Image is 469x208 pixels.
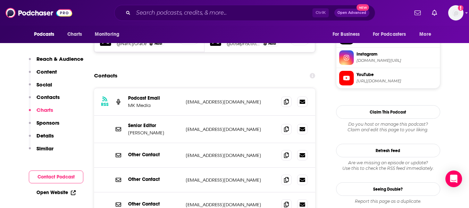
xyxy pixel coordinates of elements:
[36,107,53,113] p: Charts
[29,28,64,41] button: open menu
[29,68,57,81] button: Content
[186,202,276,208] p: [EMAIL_ADDRESS][DOMAIN_NAME]
[128,152,180,158] p: Other Contact
[114,5,375,21] div: Search podcasts, credits, & more...
[67,30,82,39] span: Charts
[448,5,463,20] span: Logged in as ABolliger
[29,81,52,94] button: Social
[128,123,180,128] p: Senior Editor
[357,58,437,63] span: instagram.com/thenancygrace
[337,11,366,15] span: Open Advanced
[373,30,406,39] span: For Podcasters
[63,28,86,41] a: Charts
[128,130,180,136] p: [PERSON_NAME]
[34,30,55,39] span: Podcasts
[36,94,60,100] p: Contacts
[29,107,53,119] button: Charts
[357,78,437,84] span: https://www.youtube.com/@nancygrace
[29,132,54,145] button: Details
[368,28,416,41] button: open menu
[336,199,440,204] div: Report this page as a duplicate.
[334,9,369,17] button: Open AdvancedNew
[29,56,83,68] button: Reach & Audience
[154,41,162,46] span: Host
[445,170,462,187] div: Open Intercom Messenger
[128,201,180,207] p: Other Contact
[412,7,424,19] a: Show notifications dropdown
[90,28,128,41] button: open menu
[448,5,463,20] button: Show profile menu
[149,42,153,45] img: Nancy Ann Grace
[336,160,440,171] div: Are we missing an episode or update? Use this to check the RSS feed immediately.
[29,145,53,158] button: Similar
[36,119,59,126] p: Sponsors
[336,182,440,196] a: Seeing Double?
[128,176,180,182] p: Other Contact
[186,99,276,105] p: [EMAIL_ADDRESS][DOMAIN_NAME]
[339,50,437,65] a: Instagram[DOMAIN_NAME][URL]
[186,126,276,132] p: [EMAIL_ADDRESS][DOMAIN_NAME]
[429,7,440,19] a: Show notifications dropdown
[29,170,83,183] button: Contact Podcast
[94,69,117,82] h2: Contacts
[186,152,276,158] p: [EMAIL_ADDRESS][DOMAIN_NAME]
[357,51,437,57] span: Instagram
[336,105,440,119] button: Claim This Podcast
[36,68,57,75] p: Content
[263,42,267,45] img: Joseph Scott Morgan
[336,144,440,157] button: Refresh Feed
[186,177,276,183] p: [EMAIL_ADDRESS][DOMAIN_NAME]
[128,95,180,101] p: Podcast Email
[419,30,431,39] span: More
[133,7,312,18] input: Search podcasts, credits, & more...
[29,119,59,132] button: Sponsors
[336,122,440,127] span: Do you host or manage this podcast?
[312,8,329,17] span: Ctrl K
[36,132,54,139] p: Details
[6,6,72,19] img: Podchaser - Follow, Share and Rate Podcasts
[333,30,360,39] span: For Business
[29,94,60,107] button: Contacts
[128,102,180,108] p: MK Media
[117,41,146,46] a: @NancyGrace
[36,190,76,195] a: Open Website
[36,81,52,88] p: Social
[458,5,463,11] svg: Add a profile image
[36,145,53,152] p: Similar
[357,4,369,11] span: New
[357,72,437,78] span: YouTube
[101,102,109,107] h3: RSS
[268,41,276,46] span: Host
[414,28,440,41] button: open menu
[328,28,369,41] button: open menu
[448,5,463,20] img: User Profile
[336,122,440,133] div: Claim and edit this page to your liking.
[227,41,260,46] a: @JosephScottMorg
[36,56,83,62] p: Reach & Audience
[339,71,437,85] a: YouTube[URL][DOMAIN_NAME]
[95,30,119,39] span: Monitoring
